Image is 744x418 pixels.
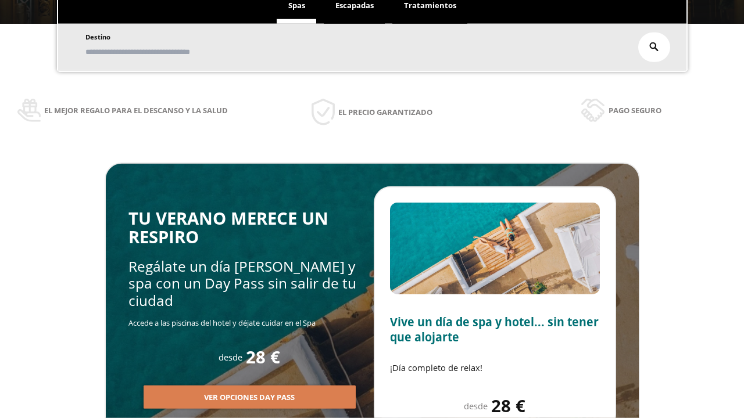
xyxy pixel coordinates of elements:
span: 28 € [246,348,280,367]
span: Accede a las piscinas del hotel y déjate cuidar en el Spa [128,318,316,328]
span: 28 € [491,397,525,416]
img: Slide2.BHA6Qswy.webp [390,203,600,294]
span: desde [219,351,242,363]
span: Pago seguro [609,104,661,117]
span: Ver opciones Day Pass [204,392,295,403]
button: Ver opciones Day Pass [144,385,356,409]
span: El mejor regalo para el descanso y la salud [44,104,228,117]
span: TU VERANO MERECE UN RESPIRO [128,207,328,249]
span: Vive un día de spa y hotel... sin tener que alojarte [390,314,599,345]
a: Ver opciones Day Pass [144,392,356,402]
span: ¡Día completo de relax! [390,362,482,373]
span: El precio garantizado [338,106,432,118]
span: Destino [85,33,110,41]
span: desde [464,400,488,412]
span: Regálate un día [PERSON_NAME] y spa con un Day Pass sin salir de tu ciudad [128,257,356,310]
